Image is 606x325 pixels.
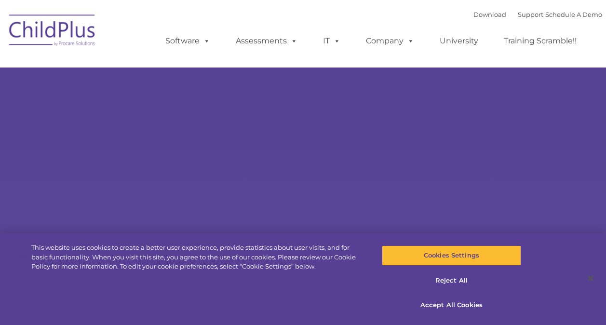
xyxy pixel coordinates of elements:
button: Reject All [382,271,521,291]
div: This website uses cookies to create a better user experience, provide statistics about user visit... [31,243,364,271]
a: Software [156,31,220,51]
button: Close [580,268,601,289]
a: Schedule A Demo [545,11,602,18]
a: Training Scramble!! [494,31,586,51]
a: University [430,31,488,51]
img: ChildPlus by Procare Solutions [4,8,101,56]
a: Support [518,11,543,18]
a: Company [356,31,424,51]
button: Accept All Cookies [382,295,521,315]
a: IT [313,31,350,51]
font: | [473,11,602,18]
a: Assessments [226,31,307,51]
a: Download [473,11,506,18]
button: Cookies Settings [382,245,521,266]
